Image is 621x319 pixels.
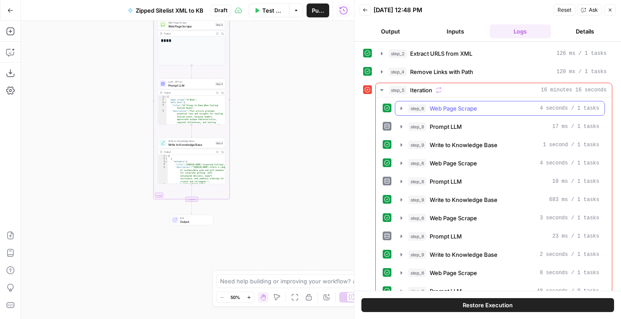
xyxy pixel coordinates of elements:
[230,294,240,301] span: 50%
[430,287,462,295] span: Prompt LLM
[430,232,462,241] span: Prompt LLM
[408,269,426,277] span: step_6
[158,104,167,110] div: 4
[557,50,607,57] span: 126 ms / 1 tasks
[395,193,604,207] button: 683 ms / 1 tasks
[395,120,604,134] button: 17 ms / 1 tasks
[168,80,214,84] span: LLM · GPT-4.1
[430,159,477,168] span: Web Page Scrape
[408,195,426,204] span: step_9
[540,269,599,277] span: 8 seconds / 1 tasks
[430,250,497,259] span: Write to Knowledge Base
[395,101,604,115] button: 4 seconds / 1 tasks
[168,24,214,28] span: Web Page Scrape
[549,196,599,204] span: 683 ms / 1 tasks
[136,6,204,15] span: Zipped Sitelist XML to KB
[430,195,497,204] span: Write to Knowledge Base
[424,24,486,38] button: Inputs
[408,232,426,241] span: step_8
[191,125,192,138] g: Edge from step_8 to step_9
[360,24,421,38] button: Output
[395,284,604,298] button: 48 seconds / 9 tasks
[430,141,497,149] span: Write to Knowledge Base
[410,67,473,76] span: Remove Links with Path
[164,91,214,94] div: Output
[395,229,604,243] button: 23 ms / 1 tasks
[552,232,599,240] span: 23 ms / 1 tasks
[557,68,607,76] span: 120 ms / 1 tasks
[430,214,477,222] span: Web Page Scrape
[540,104,599,112] span: 4 seconds / 1 tasks
[395,138,604,152] button: 1 second / 1 tasks
[389,86,407,94] span: step_5
[577,4,602,16] button: Ask
[389,49,407,58] span: step_2
[158,197,225,202] div: Complete
[214,7,227,14] span: Draft
[463,301,513,309] span: Restore Execution
[191,202,192,215] g: Edge from step_5-iteration-end to end
[185,197,198,202] div: Complete
[490,24,551,38] button: Logs
[165,155,168,158] span: Toggle code folding, rows 1 through 17
[164,101,167,104] span: Toggle code folding, rows 3 through 7
[158,101,167,104] div: 3
[537,287,599,295] span: 48 seconds / 9 tasks
[158,20,225,66] div: Web Page ScrapeWeb Page ScrapeStep 6Output****
[376,47,612,60] button: 126 ms / 1 tasks
[158,98,167,101] div: 2
[165,158,168,161] span: Toggle code folding, rows 2 through 16
[158,155,168,158] div: 1
[158,163,168,166] div: 4
[430,104,477,113] span: Web Page Scrape
[180,219,210,224] span: Output
[158,183,168,189] div: 6
[408,141,426,149] span: step_9
[376,83,612,97] button: 16 minutes 16 seconds
[552,123,599,131] span: 17 ms / 1 tasks
[249,3,289,17] button: Test Workflow
[540,214,599,222] span: 3 seconds / 1 tasks
[430,122,462,131] span: Prompt LLM
[395,266,604,280] button: 8 seconds / 1 tasks
[164,32,214,35] div: Output
[395,248,604,262] button: 2 seconds / 1 tasks
[540,159,599,167] span: 4 seconds / 1 tasks
[543,141,599,149] span: 1 second / 1 tasks
[554,24,616,38] button: Details
[158,215,225,225] div: EndOutput
[312,6,324,15] span: Publish
[408,122,426,131] span: step_8
[158,166,168,183] div: 5
[554,4,575,16] button: Reset
[262,6,284,15] span: Test Workflow
[410,49,472,58] span: Extract URLS from XML
[408,177,426,186] span: step_8
[158,110,167,127] div: 5
[408,287,426,295] span: step_8
[215,23,224,27] div: Step 6
[168,83,214,87] span: Prompt LLM
[589,6,598,14] span: Ask
[158,79,225,125] div: LLM · GPT-4.1Prompt LLMStep 8Output{ "page_scrape":"# None", "meta_data":{ "title":"10 Things to ...
[191,66,192,78] g: Edge from step_6 to step_8
[395,211,604,225] button: 3 seconds / 1 tasks
[408,159,426,168] span: step_6
[430,177,462,186] span: Prompt LLM
[430,269,477,277] span: Web Page Scrape
[395,175,604,188] button: 10 ms / 1 tasks
[158,138,225,184] div: Write to Knowledge BaseWrite to Knowledge BaseStep 9Output[ { "metadata":{ "title":"[DOMAIN_NAME]...
[410,86,432,94] span: Iteration
[180,216,210,220] span: End
[541,86,607,94] span: 16 minutes 16 seconds
[361,298,614,312] button: Restore Execution
[123,3,209,17] button: Zipped Sitelist XML to KB
[215,141,224,145] div: Step 9
[376,65,612,79] button: 120 ms / 1 tasks
[408,104,426,113] span: step_6
[168,142,214,147] span: Write to Knowledge Base
[158,158,168,161] div: 2
[408,250,426,259] span: step_9
[168,21,214,24] span: Web Page Scrape
[164,150,214,154] div: Output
